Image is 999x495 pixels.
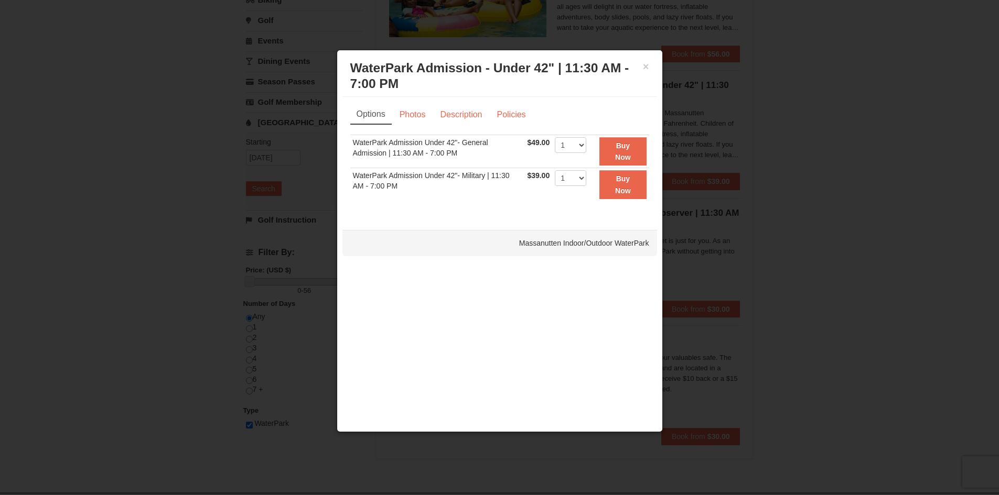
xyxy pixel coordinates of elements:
[490,105,532,125] a: Policies
[433,105,489,125] a: Description
[342,230,657,256] div: Massanutten Indoor/Outdoor WaterPark
[350,105,392,125] a: Options
[599,170,646,199] button: Buy Now
[393,105,433,125] a: Photos
[527,138,550,147] span: $49.00
[527,171,550,180] span: $39.00
[350,60,649,92] h3: WaterPark Admission - Under 42" | 11:30 AM - 7:00 PM
[599,137,646,166] button: Buy Now
[350,168,525,201] td: WaterPark Admission Under 42"- Military | 11:30 AM - 7:00 PM
[350,135,525,168] td: WaterPark Admission Under 42"- General Admission | 11:30 AM - 7:00 PM
[615,141,631,161] strong: Buy Now
[615,174,631,194] strong: Buy Now
[643,61,649,72] button: ×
